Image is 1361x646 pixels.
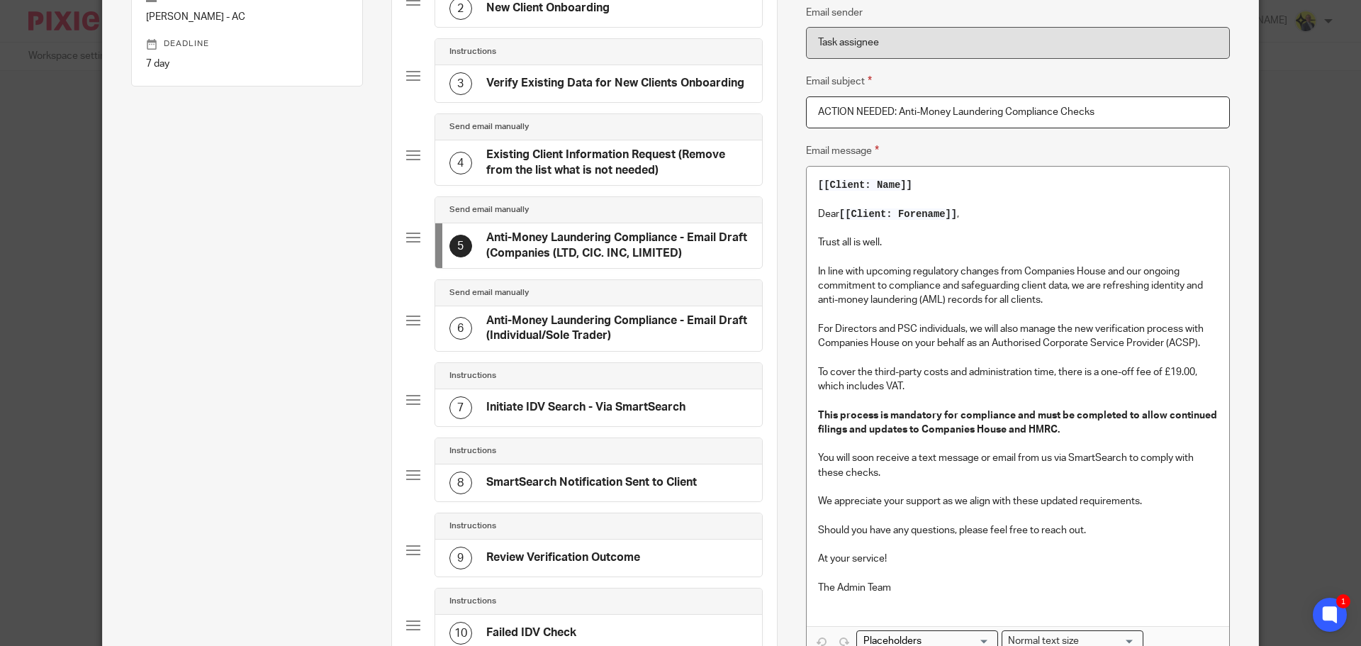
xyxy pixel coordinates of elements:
h4: Instructions [449,370,496,382]
p: You will soon receive a text message or email from us via SmartSearch to comply with these checks. [818,451,1218,480]
h4: New Client Onboarding [486,1,610,16]
p: Should you have any questions, please feel free to reach out. [818,523,1218,538]
div: 4 [449,152,472,174]
div: 8 [449,472,472,494]
p: At your service! [818,552,1218,566]
div: 9 [449,547,472,569]
span: [[Client: Name]] [818,179,912,191]
div: 10 [449,622,472,645]
p: For Directors and PSC individuals, we will also manage the new verification process with Companie... [818,322,1218,351]
h4: Review Verification Outcome [486,550,640,565]
p: The Admin Team [818,581,1218,595]
h4: SmartSearch Notification Sent to Client [486,475,697,490]
h4: Send email manually [449,287,529,299]
label: Email subject [806,73,872,89]
p: Deadline [146,38,348,50]
label: Email sender [806,6,863,20]
p: 7 day [146,57,348,71]
div: 3 [449,72,472,95]
div: 1 [1336,594,1350,608]
label: Email message [806,143,879,159]
p: [PERSON_NAME] - AC [146,10,348,24]
h4: Anti-Money Laundering Compliance - Email Draft (Individual/Sole Trader) [486,313,748,344]
p: We appreciate your support as we align with these updated requirements. [818,494,1218,508]
h4: Verify Existing Data for New Clients Onboarding [486,76,744,91]
h4: Send email manually [449,204,529,216]
strong: This process is mandatory for compliance and must be completed to allow continued filings and upd... [818,411,1219,435]
h4: Instructions [449,520,496,532]
h4: Instructions [449,596,496,607]
h4: Anti-Money Laundering Compliance - Email Draft (Companies (LTD, CIC. INC, LIMITED) [486,230,748,261]
div: 5 [449,235,472,257]
h4: Instructions [449,445,496,457]
h4: Initiate IDV Search - Via SmartSearch [486,400,685,415]
p: Dear , [818,207,1218,221]
div: 6 [449,317,472,340]
input: Subject [806,96,1230,128]
h4: Existing Client Information Request (Remove from the list what is not needed) [486,147,748,178]
p: Trust all is well. [818,235,1218,250]
h4: Failed IDV Check [486,625,576,640]
div: 7 [449,396,472,419]
p: To cover the third-party costs and administration time, there is a one-off fee of £19.00, which i... [818,365,1218,394]
p: In line with upcoming regulatory changes from Companies House and our ongoing commitment to compl... [818,264,1218,308]
h4: Instructions [449,46,496,57]
h4: Send email manually [449,121,529,133]
span: [[Client: Forename]] [839,208,957,220]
